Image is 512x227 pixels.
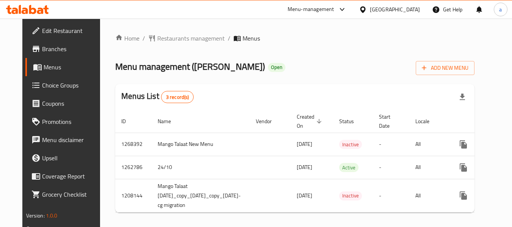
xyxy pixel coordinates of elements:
[373,179,409,212] td: -
[415,117,439,126] span: Locale
[25,22,108,40] a: Edit Restaurant
[42,26,102,35] span: Edit Restaurant
[25,131,108,149] a: Menu disclaimer
[473,158,491,177] button: Change Status
[42,99,102,108] span: Coupons
[25,185,108,204] a: Grocery Checklist
[42,172,102,181] span: Coverage Report
[373,156,409,179] td: -
[115,133,152,156] td: 1268392
[158,117,181,126] span: Name
[25,76,108,94] a: Choice Groups
[25,40,108,58] a: Branches
[422,63,468,73] span: Add New Menu
[297,162,312,172] span: [DATE]
[379,112,400,130] span: Start Date
[115,34,474,43] nav: breadcrumb
[297,139,312,149] span: [DATE]
[42,190,102,199] span: Grocery Checklist
[228,34,230,43] li: /
[115,58,265,75] span: Menu management ( [PERSON_NAME] )
[42,44,102,53] span: Branches
[339,191,362,200] span: Inactive
[42,153,102,163] span: Upsell
[26,211,45,221] span: Version:
[288,5,334,14] div: Menu-management
[42,117,102,126] span: Promotions
[25,167,108,185] a: Coverage Report
[115,156,152,179] td: 1262786
[161,94,194,101] span: 3 record(s)
[409,156,448,179] td: All
[115,34,139,43] a: Home
[373,133,409,156] td: -
[44,63,102,72] span: Menus
[339,140,362,149] span: Inactive
[161,91,194,103] div: Total records count
[25,149,108,167] a: Upsell
[499,5,502,14] span: a
[297,191,312,200] span: [DATE]
[453,88,471,106] div: Export file
[409,179,448,212] td: All
[473,135,491,153] button: Change Status
[152,133,250,156] td: Mango Talaat New Menu
[297,112,324,130] span: Created On
[152,156,250,179] td: 24/10
[142,34,145,43] li: /
[121,117,136,126] span: ID
[42,81,102,90] span: Choice Groups
[25,94,108,113] a: Coupons
[454,135,473,153] button: more
[256,117,282,126] span: Vendor
[339,163,359,172] span: Active
[454,186,473,205] button: more
[46,211,58,221] span: 1.0.0
[416,61,474,75] button: Add New Menu
[339,117,364,126] span: Status
[157,34,225,43] span: Restaurants management
[409,133,448,156] td: All
[115,179,152,212] td: 1208144
[454,158,473,177] button: more
[42,135,102,144] span: Menu disclaimer
[370,5,420,14] div: [GEOGRAPHIC_DATA]
[243,34,260,43] span: Menus
[121,91,194,103] h2: Menus List
[152,179,250,212] td: Mango Talaat [DATE]_copy_[DATE]_copy_[DATE]-cg migration
[148,34,225,43] a: Restaurants management
[25,113,108,131] a: Promotions
[268,64,285,70] span: Open
[25,58,108,76] a: Menus
[473,186,491,205] button: Change Status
